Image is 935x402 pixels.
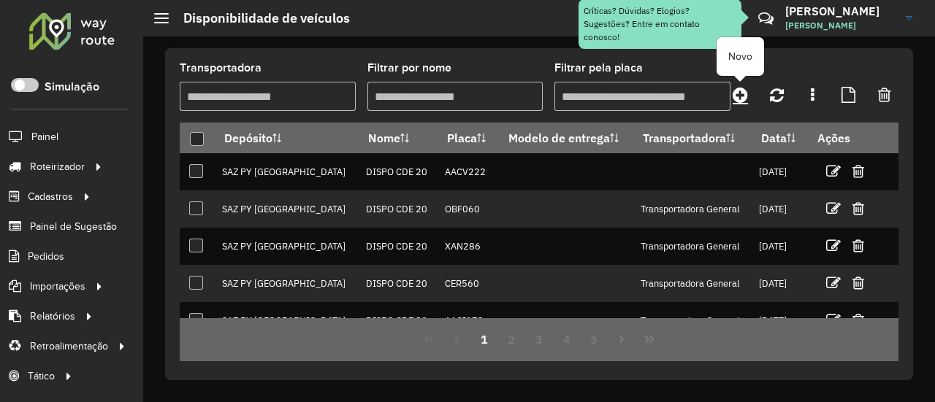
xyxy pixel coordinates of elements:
[438,302,498,339] td: AACI173
[554,59,643,77] label: Filtrar pela placa
[358,153,438,190] td: DISPO CDE 20
[553,325,581,353] button: 4
[785,4,895,18] h3: [PERSON_NAME]
[358,123,438,153] th: Nome
[852,236,864,255] a: Excluir
[28,189,73,204] span: Cadastros
[358,302,438,339] td: DISPO CDE 20
[633,265,751,302] td: Transportadora General
[750,3,782,34] a: Contato Rápido
[214,123,358,153] th: Depósito
[498,123,633,153] th: Modelo de entrega
[751,190,807,228] td: [DATE]
[438,228,498,265] td: XAN286
[852,273,864,293] a: Excluir
[636,325,663,353] button: Last Page
[633,123,751,153] th: Transportadora
[30,219,117,234] span: Painel de Sugestão
[30,279,85,294] span: Importações
[751,123,807,153] th: Data
[826,310,841,330] a: Editar
[358,190,438,228] td: DISPO CDE 20
[438,190,498,228] td: OBF060
[751,265,807,302] td: [DATE]
[826,161,841,181] a: Editar
[28,249,64,264] span: Pedidos
[608,325,636,353] button: Next Page
[367,59,451,77] label: Filtrar por nome
[751,302,807,339] td: [DATE]
[633,228,751,265] td: Transportadora General
[470,325,498,353] button: 1
[581,325,608,353] button: 5
[633,190,751,228] td: Transportadora General
[214,265,358,302] td: SAZ PY [GEOGRAPHIC_DATA]
[751,153,807,190] td: [DATE]
[785,19,895,32] span: [PERSON_NAME]
[633,302,751,339] td: Transportadora General
[214,153,358,190] td: SAZ PY [GEOGRAPHIC_DATA]
[214,228,358,265] td: SAZ PY [GEOGRAPHIC_DATA]
[826,198,841,218] a: Editar
[826,273,841,293] a: Editar
[30,309,75,324] span: Relatórios
[30,339,108,354] span: Retroalimentação
[852,198,864,218] a: Excluir
[358,265,438,302] td: DISPO CDE 20
[30,159,85,174] span: Roteirizador
[28,368,55,384] span: Tático
[169,10,350,26] h2: Disponibilidade de veículos
[45,78,99,96] label: Simulação
[751,228,807,265] td: [DATE]
[717,37,764,76] div: Novo
[525,325,553,353] button: 3
[438,123,498,153] th: Placa
[358,228,438,265] td: DISPO CDE 20
[214,190,358,228] td: SAZ PY [GEOGRAPHIC_DATA]
[807,123,895,153] th: Ações
[438,265,498,302] td: CER560
[852,161,864,181] a: Excluir
[852,310,864,330] a: Excluir
[826,236,841,255] a: Editar
[497,325,525,353] button: 2
[214,302,358,339] td: SAZ PY [GEOGRAPHIC_DATA]
[180,59,262,77] label: Transportadora
[31,129,58,144] span: Painel
[438,153,498,190] td: AACV222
